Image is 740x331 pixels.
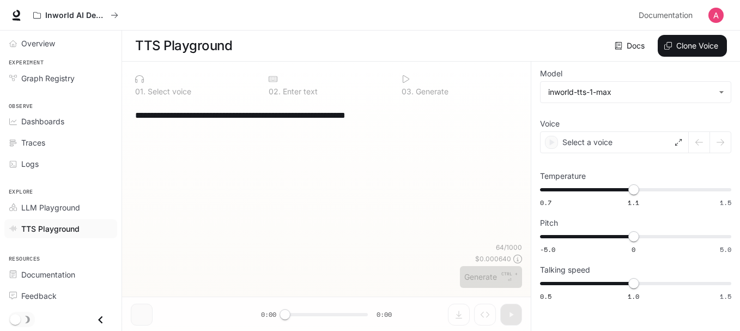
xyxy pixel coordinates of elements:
span: 0.5 [540,292,551,301]
p: Pitch [540,219,558,227]
span: Traces [21,137,45,148]
a: Documentation [634,4,701,26]
a: Logs [4,154,117,173]
img: User avatar [708,8,724,23]
a: Graph Registry [4,69,117,88]
a: Feedback [4,286,117,305]
span: 1.5 [720,198,731,207]
span: Overview [21,38,55,49]
button: Clone Voice [658,35,727,57]
p: Voice [540,120,560,128]
a: Documentation [4,265,117,284]
span: Logs [21,158,39,170]
p: Enter text [281,88,318,95]
span: TTS Playground [21,223,80,234]
span: Dashboards [21,116,64,127]
p: Select a voice [562,137,612,148]
button: All workspaces [28,4,123,26]
h1: TTS Playground [135,35,232,57]
a: Dashboards [4,112,117,131]
p: 0 2 . [269,88,281,95]
p: Inworld AI Demos [45,11,106,20]
a: Docs [612,35,649,57]
p: Generate [414,88,448,95]
span: -5.0 [540,245,555,254]
button: Close drawer [88,309,113,331]
span: 0.7 [540,198,551,207]
p: Talking speed [540,266,590,274]
span: Documentation [639,9,693,22]
p: Select voice [145,88,191,95]
p: Model [540,70,562,77]
span: Feedback [21,290,57,302]
span: Documentation [21,269,75,280]
span: 0 [632,245,635,254]
a: TTS Playground [4,219,117,238]
button: User avatar [705,4,727,26]
span: 5.0 [720,245,731,254]
p: Temperature [540,172,586,180]
a: Traces [4,133,117,152]
span: 1.5 [720,292,731,301]
span: 1.1 [628,198,639,207]
a: LLM Playground [4,198,117,217]
span: LLM Playground [21,202,80,213]
p: 0 1 . [135,88,145,95]
span: 1.0 [628,292,639,301]
div: inworld-tts-1-max [548,87,713,98]
a: Overview [4,34,117,53]
span: Dark mode toggle [10,313,21,325]
div: inworld-tts-1-max [541,82,731,103]
p: 0 3 . [402,88,414,95]
span: Graph Registry [21,73,75,84]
